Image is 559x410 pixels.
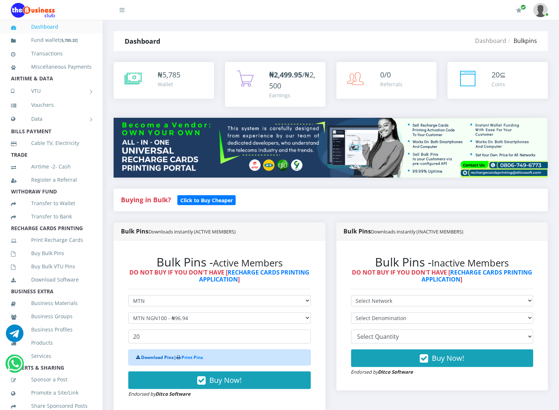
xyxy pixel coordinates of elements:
span: /₦2,500 [269,70,316,91]
a: Click to Buy Cheaper [177,195,236,204]
i: Renew/Upgrade Subscription [516,7,522,13]
a: ₦2,499.95/₦2,500 Earnings [225,62,326,107]
a: RECHARGE CARDS PRINTING APPLICATION [199,268,310,283]
div: Earnings [269,91,318,99]
div: ₦ [158,69,180,80]
img: Logo [11,3,55,18]
a: Dashboard [475,37,506,45]
a: VTU [11,82,92,100]
a: Chat for support [7,360,22,373]
a: Transactions [11,45,92,62]
span: 5,785 [162,70,180,80]
h2: Bulk Pins - [351,255,534,269]
span: Buy Now! [209,375,242,385]
strong: DO NOT BUY IF YOU DON'T HAVE [ ] [129,268,310,283]
strong: | [136,354,203,360]
div: Referrals [380,80,403,88]
a: Buy Bulk Pins [11,245,92,262]
a: Business Groups [11,308,92,325]
span: 0/0 [380,70,391,80]
small: Downloads instantly (INACTIVE MEMBERS) [371,228,464,235]
a: Business Profiles [11,321,92,338]
a: ₦5,785 Wallet [114,62,214,99]
li: Bulkpins [506,36,537,45]
a: Download Software [11,271,92,288]
button: Buy Now! [351,349,534,367]
b: 5,785.32 [61,37,77,43]
h2: Bulk Pins - [128,255,311,269]
button: Buy Now! [128,371,311,389]
strong: Dashboard [125,37,160,46]
a: Business Materials [11,295,92,312]
a: Dashboard [11,18,92,35]
small: Endorsed by [128,391,191,397]
img: User [533,3,548,17]
span: 20 [492,70,500,80]
a: Transfer to Wallet [11,195,92,212]
a: Miscellaneous Payments [11,58,92,75]
b: ₦2,499.95 [269,70,302,80]
a: Download Pins [141,354,174,360]
strong: Buying in Bulk? [121,195,171,204]
a: Fund wallet[5,785.32] [11,32,92,49]
b: Click to Buy Cheaper [180,197,233,204]
div: Wallet [158,80,180,88]
input: Enter Quantity [128,330,311,344]
img: multitenant_rcp.png [114,118,548,178]
small: Inactive Members [432,257,509,269]
strong: Ditco Software [155,391,191,397]
a: Buy Bulk VTU Pins [11,258,92,275]
a: Promote a Site/Link [11,384,92,401]
a: Vouchers [11,97,92,113]
a: 0/0 Referrals [336,62,437,99]
span: Renew/Upgrade Subscription [521,4,526,10]
a: Products [11,334,92,351]
a: Transfer to Bank [11,208,92,225]
strong: Ditco Software [378,369,413,375]
a: Airtime -2- Cash [11,158,92,175]
small: Active Members [213,257,283,269]
span: Buy Now! [432,353,464,363]
div: ⊆ [492,69,506,80]
a: Sponsor a Post [11,371,92,388]
small: Downloads instantly (ACTIVE MEMBERS) [148,228,236,235]
div: Coins [492,80,506,88]
a: Print Pins [181,354,203,360]
a: RECHARGE CARDS PRINTING APPLICATION [422,268,533,283]
a: Chat for support [6,330,23,342]
a: Data [11,110,92,128]
a: Register a Referral [11,171,92,188]
small: Endorsed by [351,369,413,375]
a: Cable TV, Electricity [11,135,92,152]
strong: DO NOT BUY IF YOU DON'T HAVE [ ] [352,268,532,283]
small: [ ] [60,37,78,43]
strong: Bulk Pins [121,227,236,235]
strong: Bulk Pins [344,227,464,235]
a: Print Recharge Cards [11,232,92,248]
a: Services [11,348,92,364]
